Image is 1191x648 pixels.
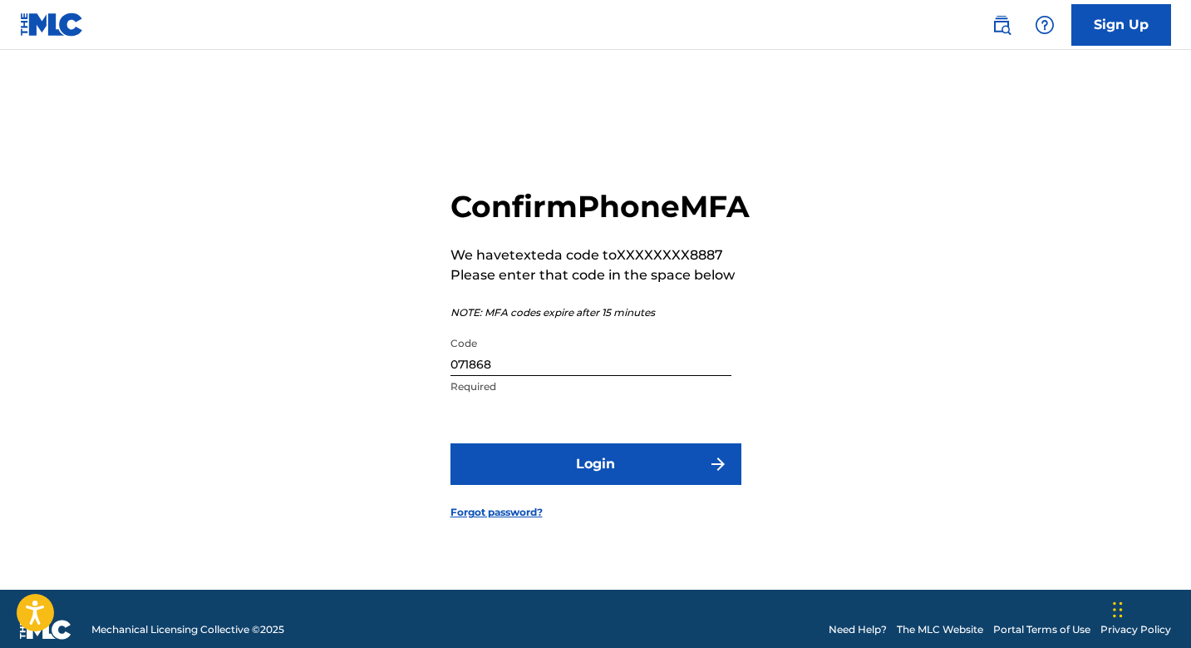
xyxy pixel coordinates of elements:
img: MLC Logo [20,12,84,37]
button: Login [450,443,741,485]
a: Sign Up [1071,4,1171,46]
p: We have texted a code to XXXXXXXX8887 [450,245,750,265]
a: Portal Terms of Use [993,622,1090,637]
a: The MLC Website [897,622,983,637]
p: Please enter that code in the space below [450,265,750,285]
a: Public Search [985,8,1018,42]
a: Forgot password? [450,505,543,520]
p: Required [450,379,731,394]
iframe: Chat Widget [1108,568,1191,648]
p: NOTE: MFA codes expire after 15 minutes [450,305,750,320]
h2: Confirm Phone MFA [450,188,750,225]
a: Privacy Policy [1100,622,1171,637]
img: logo [20,620,71,640]
div: Help [1028,8,1061,42]
span: Mechanical Licensing Collective © 2025 [91,622,284,637]
div: Drag [1113,585,1123,635]
img: search [992,15,1011,35]
a: Need Help? [829,622,887,637]
img: f7272a7cc735f4ea7f67.svg [708,454,728,474]
img: help [1035,15,1055,35]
